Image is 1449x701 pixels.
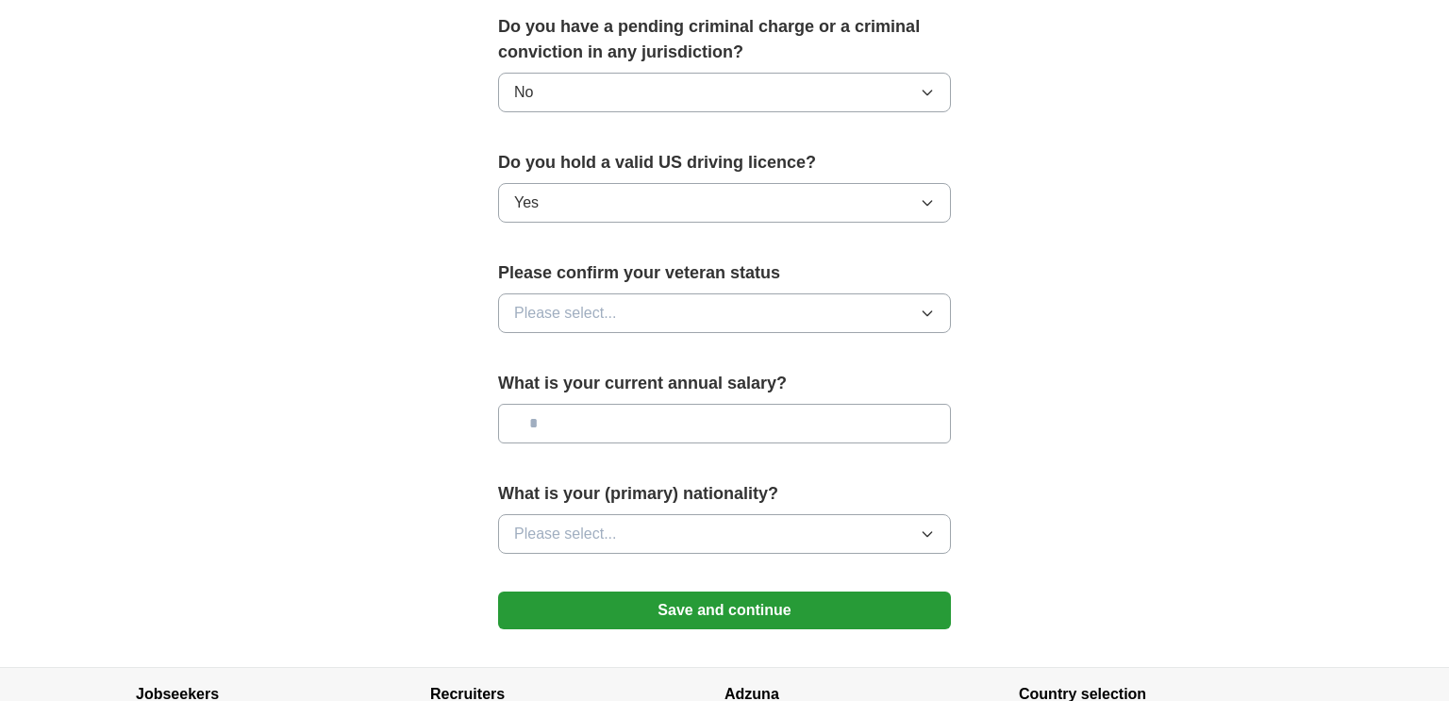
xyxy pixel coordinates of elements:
[498,481,951,507] label: What is your (primary) nationality?
[498,150,951,175] label: Do you hold a valid US driving licence?
[514,523,617,545] span: Please select...
[498,183,951,223] button: Yes
[498,73,951,112] button: No
[514,302,617,325] span: Please select...
[498,514,951,554] button: Please select...
[498,14,951,65] label: Do you have a pending criminal charge or a criminal conviction in any jurisdiction?
[498,293,951,333] button: Please select...
[498,371,951,396] label: What is your current annual salary?
[498,592,951,629] button: Save and continue
[498,260,951,286] label: Please confirm your veteran status
[514,192,539,214] span: Yes
[514,81,533,104] span: No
